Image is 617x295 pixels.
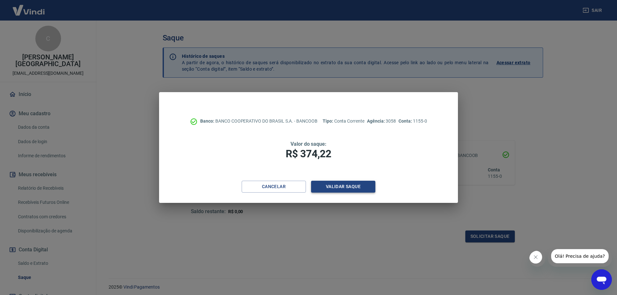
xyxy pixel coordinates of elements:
[286,148,331,160] span: R$ 374,22
[398,118,427,125] p: 1155-0
[323,118,364,125] p: Conta Corrente
[291,141,326,147] span: Valor do saque:
[591,269,612,290] iframe: Botão para abrir a janela de mensagens
[367,118,396,125] p: 3058
[200,118,317,125] p: BANCO COOPERATIVO DO BRASIL S.A. - BANCOOB
[398,118,413,124] span: Conta:
[529,251,545,267] iframe: Fechar mensagem
[311,181,375,193] button: Validar saque
[323,118,334,124] span: Tipo:
[548,249,612,267] iframe: Mensagem da empresa
[242,181,306,193] button: Cancelar
[200,118,215,124] span: Banco:
[367,118,386,124] span: Agência:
